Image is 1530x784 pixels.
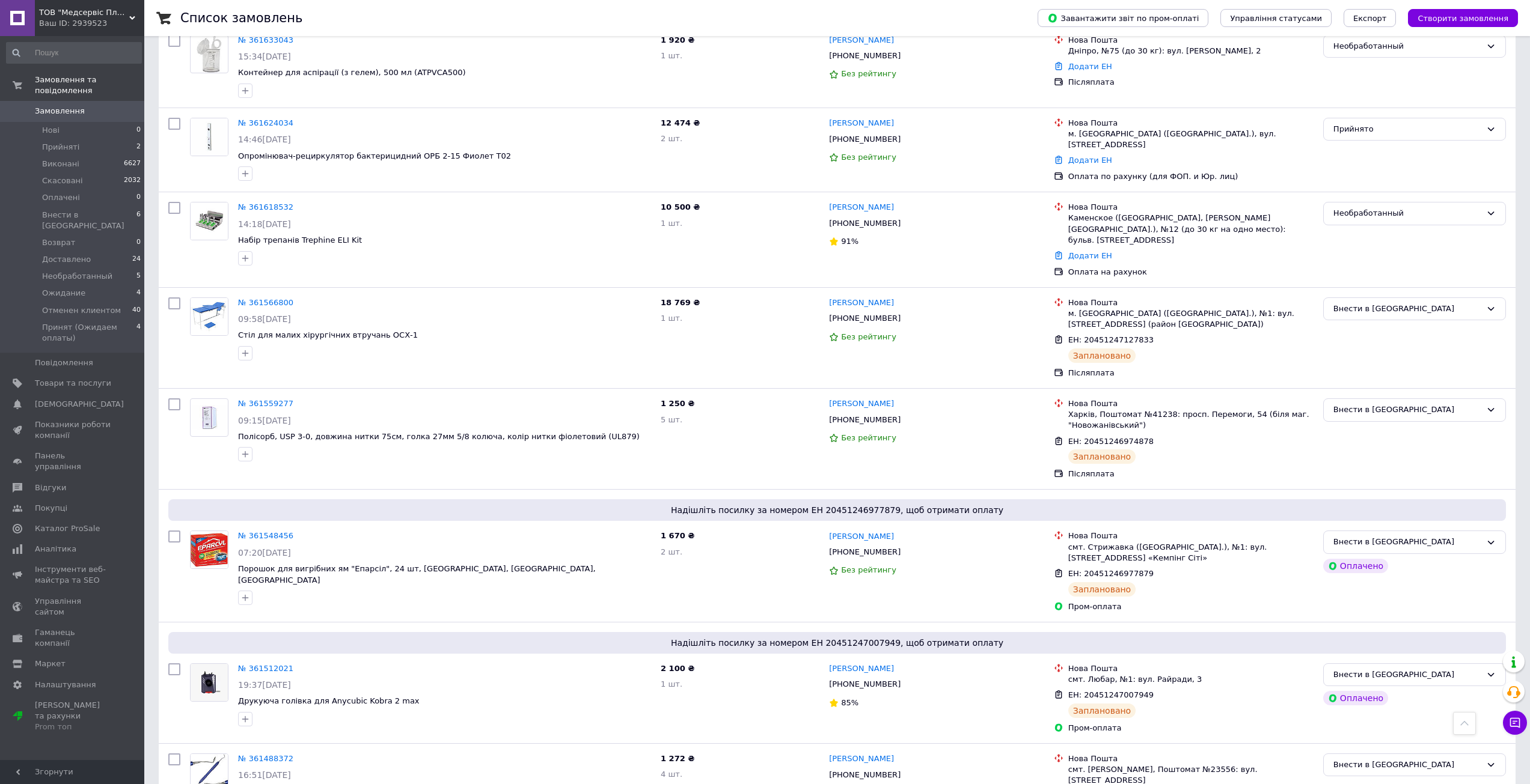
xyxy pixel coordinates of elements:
div: [PHONE_NUMBER] [827,311,903,326]
span: Панель управління [35,451,111,472]
span: 24 [132,254,141,265]
span: 2 100 ₴ [661,664,694,673]
span: Управління статусами [1230,14,1322,23]
div: Оплачено [1323,559,1388,573]
span: Скасовані [42,175,83,186]
a: Стіл для малих хірургічних втручань ОСХ-1 [238,330,418,339]
span: 1 шт. [661,219,682,228]
a: № 361559277 [238,399,293,408]
a: [PERSON_NAME] [829,35,894,46]
a: Фото товару [190,297,228,336]
span: Возврат [42,237,75,248]
span: Інструменти веб-майстра та SEO [35,564,111,586]
div: Заплановано [1068,703,1136,718]
div: смт. Любар, №1: вул. Райради, 3 [1068,674,1314,685]
img: Фото товару [191,405,228,430]
span: 14:18[DATE] [238,219,291,229]
a: Друкуюча голівка для Anycubic Kobra 2 max [238,696,420,705]
span: Маркет [35,658,66,669]
a: № 361618532 [238,202,293,211]
div: Заплановано [1068,582,1136,597]
img: Фото товару [191,202,228,240]
div: [PHONE_NUMBER] [827,544,903,560]
span: Полісорб, USP 3-0, довжина нитки 75см, голка 27мм 5/8 колюча, колір нитки фіолетовий (UL879) [238,432,640,441]
div: Післяплата [1068,469,1314,479]
span: Без рейтингу [841,153,896,162]
span: ТОВ "Медсервіс Плюс ЛТД" [39,7,129,18]
span: 1 250 ₴ [661,399,694,408]
span: Створити замовлення [1418,14,1508,23]
div: м. [GEOGRAPHIC_DATA] ([GEOGRAPHIC_DATA].), вул. [STREET_ADDRESS] [1068,129,1314,150]
span: 2032 [124,175,141,186]
span: 1 920 ₴ [661,35,694,44]
h1: Список замовлень [180,11,302,25]
span: Контейнер для аспірації (з гелем), 500 мл (ATPVCA500) [238,68,466,77]
span: Необработанный [42,271,112,282]
a: Фото товару [190,35,228,73]
span: Порошок для вигрібних ям "Епарсіл", 24 шт, [GEOGRAPHIC_DATA], [GEOGRAPHIC_DATA], [GEOGRAPHIC_DATA] [238,564,596,585]
div: Дніпро, №75 (до 30 кг): вул. [PERSON_NAME], 2 [1068,46,1314,56]
div: Необработанный [1333,40,1481,53]
div: Нова Пошта [1068,530,1314,541]
a: № 361512021 [238,664,293,673]
button: Експорт [1344,9,1397,27]
button: Створити замовлення [1408,9,1518,27]
a: № 361566800 [238,298,293,307]
a: Фото товару [190,530,228,569]
span: Принят (Ожидаем оплаты) [42,322,136,344]
span: 5 шт. [661,415,682,424]
button: Управління статусами [1220,9,1332,27]
span: 1 670 ₴ [661,531,694,540]
div: Пром-оплата [1068,601,1314,612]
div: Післяплата [1068,77,1314,88]
img: Фото товару [191,118,228,156]
span: 6 [136,210,141,231]
span: 07:20[DATE] [238,548,291,558]
div: Нова Пошта [1068,118,1314,129]
div: [PHONE_NUMBER] [827,412,903,428]
span: Нові [42,125,60,136]
button: Чат з покупцем [1503,711,1527,735]
span: 2 [136,142,141,153]
div: Prom топ [35,722,111,732]
img: Фото товару [191,664,228,701]
span: 4 шт. [661,770,682,779]
div: Внести в ЧекБОКС [1333,759,1481,771]
div: Внести в ЧекБОКС [1333,303,1481,315]
span: [DEMOGRAPHIC_DATA] [35,399,124,410]
div: [PHONE_NUMBER] [827,767,903,783]
span: Завантажити звіт по пром-оплаті [1047,13,1199,23]
span: Гаманець компанії [35,627,111,649]
span: 1 шт. [661,51,682,60]
a: [PERSON_NAME] [829,202,894,213]
span: Відгуки [35,482,66,493]
span: Виконані [42,159,79,169]
a: Додати ЕН [1068,251,1112,260]
span: Налаштування [35,679,96,690]
span: 0 [136,192,141,203]
span: Прийняті [42,142,79,153]
a: № 361624034 [238,118,293,127]
span: Без рейтингу [841,565,896,574]
span: Управління сайтом [35,596,111,618]
span: Надішліть посилку за номером ЕН 20451246977879, щоб отримати оплату [173,504,1501,516]
div: Необработанный [1333,207,1481,220]
a: Фото товару [190,118,228,156]
span: 85% [841,698,858,707]
span: 09:15[DATE] [238,416,291,425]
div: смт. Стрижавка ([GEOGRAPHIC_DATA].), №1: вул. [STREET_ADDRESS] «Кемпінг Сіті» [1068,542,1314,564]
span: 40 [132,305,141,316]
div: Заплановано [1068,449,1136,464]
a: [PERSON_NAME] [829,118,894,129]
div: Нова Пошта [1068,297,1314,308]
span: ЕН: 20451246977879 [1068,569,1154,578]
span: Отменен клиентом [42,305,121,316]
span: Каталог ProSale [35,523,100,534]
div: Нова Пошта [1068,398,1314,409]
a: [PERSON_NAME] [829,753,894,765]
span: ЕН: 20451247127833 [1068,335,1154,344]
span: Без рейтингу [841,332,896,341]
div: [PHONE_NUMBER] [827,676,903,692]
